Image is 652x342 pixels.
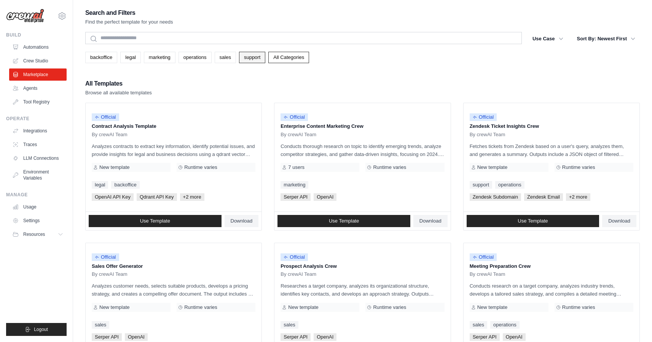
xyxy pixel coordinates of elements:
[85,78,152,89] h2: All Templates
[281,253,308,261] span: Official
[85,89,152,97] p: Browse all available templates
[503,333,526,341] span: OpenAI
[231,218,253,224] span: Download
[9,96,67,108] a: Tool Registry
[268,52,309,63] a: All Categories
[92,122,255,130] p: Contract Analysis Template
[281,321,298,329] a: sales
[477,164,507,170] span: New template
[184,304,217,310] span: Runtime varies
[281,282,444,298] p: Researches a target company, analyzes its organizational structure, identifies key contacts, and ...
[470,333,500,341] span: Serper API
[9,55,67,67] a: Crew Studio
[470,132,505,138] span: By crewAI Team
[470,271,505,277] span: By crewAI Team
[6,116,67,122] div: Operate
[6,32,67,38] div: Build
[608,218,630,224] span: Download
[470,193,521,201] span: Zendesk Subdomain
[239,52,265,63] a: support
[281,271,316,277] span: By crewAI Team
[562,164,595,170] span: Runtime varies
[419,218,442,224] span: Download
[85,18,173,26] p: Find the perfect template for your needs
[92,262,255,270] p: Sales Offer Generator
[92,253,119,261] span: Official
[6,323,67,336] button: Logout
[180,193,204,201] span: +2 more
[99,164,129,170] span: New template
[85,8,173,18] h2: Search and Filters
[470,282,633,298] p: Conducts research on a target company, analyzes industry trends, develops a tailored sales strate...
[495,181,524,189] a: operations
[566,193,590,201] span: +2 more
[92,142,255,158] p: Analyzes contracts to extract key information, identify potential issues, and provide insights fo...
[470,321,487,329] a: sales
[9,82,67,94] a: Agents
[92,181,108,189] a: legal
[9,138,67,151] a: Traces
[373,164,406,170] span: Runtime varies
[125,333,148,341] span: OpenAI
[470,181,492,189] a: support
[288,164,304,170] span: 7 users
[140,218,170,224] span: Use Template
[120,52,140,63] a: legal
[9,228,67,240] button: Resources
[572,32,640,46] button: Sort By: Newest First
[281,193,311,201] span: Serper API
[281,122,444,130] p: Enterprise Content Marketing Crew
[373,304,406,310] span: Runtime varies
[281,262,444,270] p: Prospect Analysis Crew
[92,271,128,277] span: By crewAI Team
[470,253,497,261] span: Official
[6,9,44,23] img: Logo
[85,52,117,63] a: backoffice
[92,113,119,121] span: Official
[99,304,129,310] span: New template
[281,113,308,121] span: Official
[470,113,497,121] span: Official
[490,321,520,329] a: operations
[9,68,67,81] a: Marketplace
[281,132,316,138] span: By crewAI Team
[144,52,175,63] a: marketing
[179,52,212,63] a: operations
[34,326,48,332] span: Logout
[281,181,308,189] a: marketing
[467,215,599,227] a: Use Template
[92,193,134,201] span: OpenAI API Key
[528,32,568,46] button: Use Case
[329,218,359,224] span: Use Template
[9,41,67,53] a: Automations
[470,262,633,270] p: Meeting Preparation Crew
[281,142,444,158] p: Conducts thorough research on topic to identify emerging trends, analyze competitor strategies, a...
[281,333,311,341] span: Serper API
[470,142,633,158] p: Fetches tickets from Zendesk based on a user's query, analyzes them, and generates a summary. Out...
[9,166,67,184] a: Environment Variables
[111,181,139,189] a: backoffice
[413,215,448,227] a: Download
[92,321,109,329] a: sales
[314,193,336,201] span: OpenAI
[184,164,217,170] span: Runtime varies
[23,231,45,237] span: Resources
[137,193,177,201] span: Qdrant API Key
[225,215,259,227] a: Download
[9,215,67,227] a: Settings
[477,304,507,310] span: New template
[215,52,236,63] a: sales
[92,132,128,138] span: By crewAI Team
[92,282,255,298] p: Analyzes customer needs, selects suitable products, develops a pricing strategy, and creates a co...
[288,304,318,310] span: New template
[470,122,633,130] p: Zendesk Ticket Insights Crew
[9,152,67,164] a: LLM Connections
[524,193,563,201] span: Zendesk Email
[277,215,410,227] a: Use Template
[92,333,122,341] span: Serper API
[6,192,67,198] div: Manage
[602,215,636,227] a: Download
[518,218,548,224] span: Use Template
[562,304,595,310] span: Runtime varies
[9,125,67,137] a: Integrations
